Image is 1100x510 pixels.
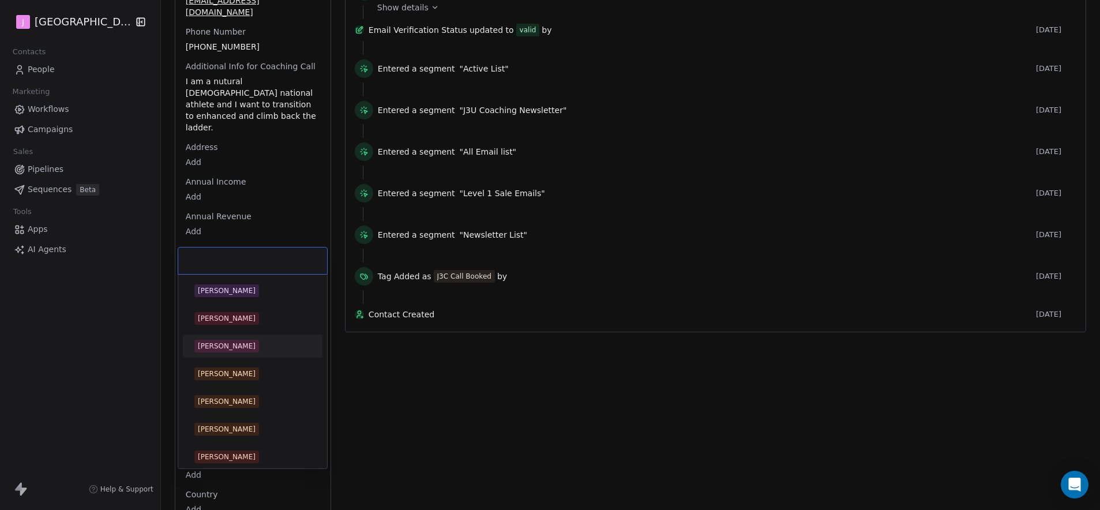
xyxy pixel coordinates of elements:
[198,341,256,351] div: [PERSON_NAME]
[198,369,256,379] div: [PERSON_NAME]
[198,286,256,296] div: [PERSON_NAME]
[198,313,256,324] div: [PERSON_NAME]
[198,396,256,407] div: [PERSON_NAME]
[198,452,256,462] div: [PERSON_NAME]
[183,279,322,468] div: Suggestions
[198,424,256,434] div: [PERSON_NAME]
